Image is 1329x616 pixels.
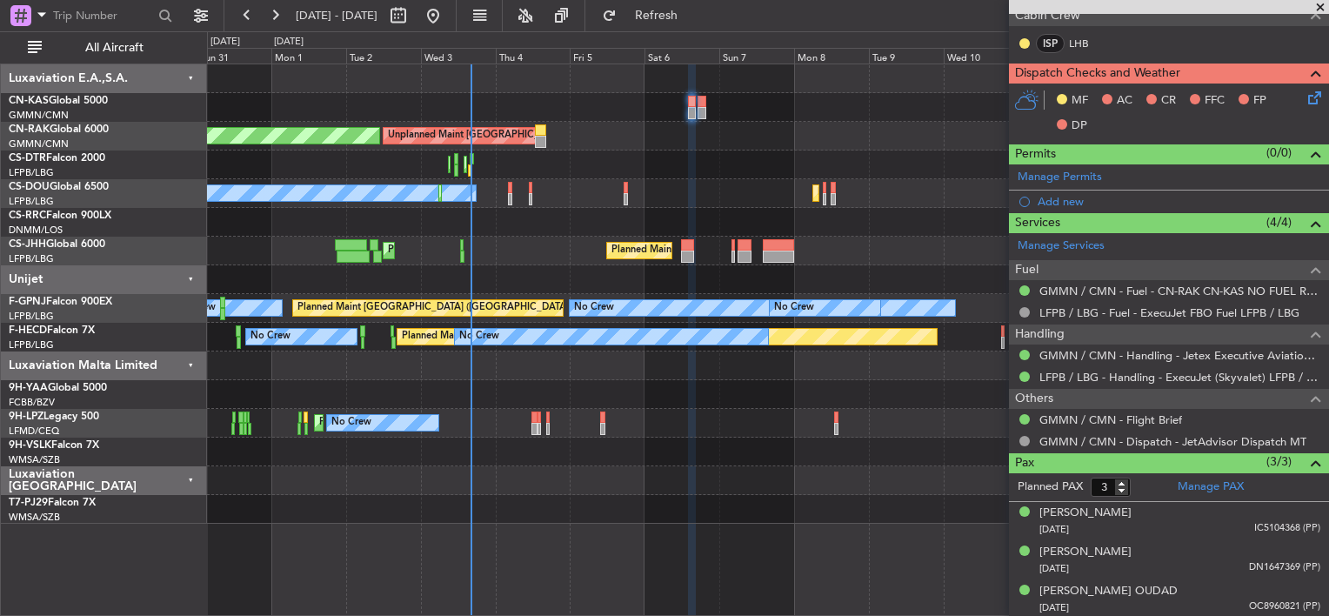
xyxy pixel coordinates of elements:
div: Planned Maint Nice ([GEOGRAPHIC_DATA]) [319,410,513,436]
a: CS-DTRFalcon 2000 [9,153,105,164]
span: CN-KAS [9,96,49,106]
div: [DATE] [274,35,304,50]
span: 9H-LPZ [9,412,43,422]
div: No Crew [459,324,499,350]
a: Manage Services [1018,238,1105,255]
a: LFPB/LBG [9,166,54,179]
span: 9H-VSLK [9,440,51,451]
a: WMSA/SZB [9,453,60,466]
div: [DATE] [210,35,240,50]
div: Tue 2 [346,48,421,64]
a: LFPB / LBG - Handling - ExecuJet (Skyvalet) LFPB / LBG [1039,370,1320,385]
span: Refresh [620,10,693,22]
div: [PERSON_NAME] [1039,544,1132,561]
a: 9H-YAAGlobal 5000 [9,383,107,393]
div: Planned Maint [GEOGRAPHIC_DATA] ([GEOGRAPHIC_DATA]) [388,238,662,264]
span: CS-DTR [9,153,46,164]
div: No Crew [774,295,814,321]
a: 9H-VSLKFalcon 7X [9,440,99,451]
div: [PERSON_NAME] OUDAD [1039,583,1178,600]
div: ISP [1036,34,1065,53]
div: Add new [1038,194,1320,209]
span: MF [1072,92,1088,110]
div: Sat 6 [644,48,719,64]
button: All Aircraft [19,34,189,62]
span: Dispatch Checks and Weather [1015,64,1180,84]
a: FCBB/BZV [9,396,55,409]
span: FFC [1205,92,1225,110]
a: Manage Permits [1018,169,1102,186]
div: Planned Maint [GEOGRAPHIC_DATA] ([GEOGRAPHIC_DATA]) [818,180,1092,206]
span: CN-RAK [9,124,50,135]
label: Planned PAX [1018,479,1083,496]
div: Mon 1 [271,48,346,64]
a: CN-KASGlobal 5000 [9,96,108,106]
div: Fri 5 [570,48,644,64]
div: Planned Maint [GEOGRAPHIC_DATA] ([GEOGRAPHIC_DATA]) [402,324,676,350]
a: LFPB / LBG - Fuel - ExecuJet FBO Fuel LFPB / LBG [1039,305,1299,320]
span: All Aircraft [45,42,184,54]
div: Wed 3 [421,48,496,64]
div: Sun 7 [719,48,794,64]
a: GMMN/CMN [9,109,69,122]
span: OC8960821 (PP) [1249,599,1320,614]
a: LFPB/LBG [9,252,54,265]
span: [DATE] [1039,562,1069,575]
div: No Crew [250,324,291,350]
a: CS-RRCFalcon 900LX [9,211,111,221]
span: [DATE] [1039,523,1069,536]
div: [PERSON_NAME] [1039,505,1132,522]
a: WMSA/SZB [9,511,60,524]
a: CN-RAKGlobal 6000 [9,124,109,135]
span: Handling [1015,325,1065,345]
span: Pax [1015,453,1034,473]
a: GMMN / CMN - Fuel - CN-RAK CN-KAS NO FUEL REQUIRED GMMN / CMN [1039,284,1320,298]
a: LHB [1069,36,1108,51]
a: LFPB/LBG [9,310,54,323]
span: [DATE] [1039,601,1069,614]
span: Permits [1015,144,1056,164]
span: Others [1015,389,1053,409]
span: F-HECD [9,325,47,336]
a: F-GPNJFalcon 900EX [9,297,112,307]
a: 9H-LPZLegacy 500 [9,412,99,422]
span: (3/3) [1266,452,1292,471]
div: Planned Maint [GEOGRAPHIC_DATA] ([GEOGRAPHIC_DATA]) [611,238,885,264]
a: GMMN / CMN - Flight Brief [1039,412,1182,427]
a: GMMN / CMN - Handling - Jetex Executive Aviation [GEOGRAPHIC_DATA] GMMN / CMN [1039,348,1320,363]
span: T7-PJ29 [9,498,48,508]
div: Mon 8 [794,48,869,64]
div: Tue 9 [869,48,944,64]
span: 9H-YAA [9,383,48,393]
span: [DATE] - [DATE] [296,8,377,23]
a: LFPB/LBG [9,195,54,208]
div: No Crew [574,295,614,321]
a: CS-DOUGlobal 6500 [9,182,109,192]
div: Unplanned Maint [GEOGRAPHIC_DATA] ([GEOGRAPHIC_DATA]) [388,123,674,149]
a: LFMD/CEQ [9,425,59,438]
span: Services [1015,213,1060,233]
a: DNMM/LOS [9,224,63,237]
input: Trip Number [53,3,153,29]
a: Manage PAX [1178,479,1244,496]
div: Planned Maint [GEOGRAPHIC_DATA] ([GEOGRAPHIC_DATA]) [297,295,571,321]
div: No Crew [331,410,371,436]
span: CS-JHH [9,239,46,250]
div: Sun 31 [197,48,271,64]
a: CS-JHHGlobal 6000 [9,239,105,250]
span: (4/4) [1266,213,1292,231]
span: FP [1253,92,1266,110]
span: AC [1117,92,1132,110]
span: DN1647369 (PP) [1249,560,1320,575]
button: Refresh [594,2,698,30]
a: GMMN / CMN - Dispatch - JetAdvisor Dispatch MT [1039,434,1306,449]
span: (0/0) [1266,144,1292,162]
a: T7-PJ29Falcon 7X [9,498,96,508]
span: F-GPNJ [9,297,46,307]
span: DP [1072,117,1087,135]
a: LFPB/LBG [9,338,54,352]
span: CS-DOU [9,182,50,192]
span: CS-RRC [9,211,46,221]
span: CR [1161,92,1176,110]
span: Fuel [1015,260,1038,280]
